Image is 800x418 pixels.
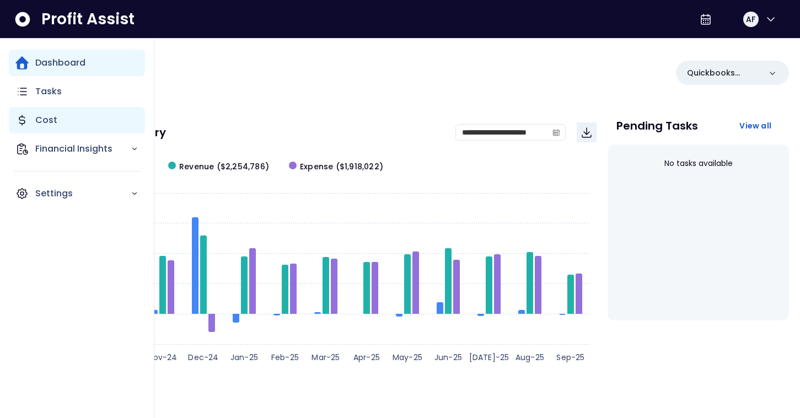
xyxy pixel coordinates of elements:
[577,122,597,142] button: Download
[616,120,698,131] p: Pending Tasks
[739,120,771,131] span: View all
[556,352,584,363] text: Sep-25
[300,161,383,173] span: Expense ($1,918,022)
[616,149,780,178] div: No tasks available
[271,352,299,363] text: Feb-25
[35,142,131,156] p: Financial Insights
[188,352,218,363] text: Dec-24
[41,9,135,29] span: Profit Assist
[55,405,789,416] p: Wins & Losses
[35,85,62,98] p: Tasks
[434,352,462,363] text: Jun-25
[312,352,340,363] text: Mar-25
[731,116,780,136] button: View all
[393,352,422,363] text: May-25
[35,56,85,69] p: Dashboard
[516,352,544,363] text: Aug-25
[353,352,380,363] text: Apr-25
[687,67,760,79] p: Quickbooks Online
[35,114,57,127] p: Cost
[469,352,509,363] text: [DATE]-25
[746,14,755,25] span: AF
[230,352,258,363] text: Jan-25
[179,161,269,173] span: Revenue ($2,254,786)
[552,128,560,136] svg: calendar
[35,187,131,200] p: Settings
[148,352,177,363] text: Nov-24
